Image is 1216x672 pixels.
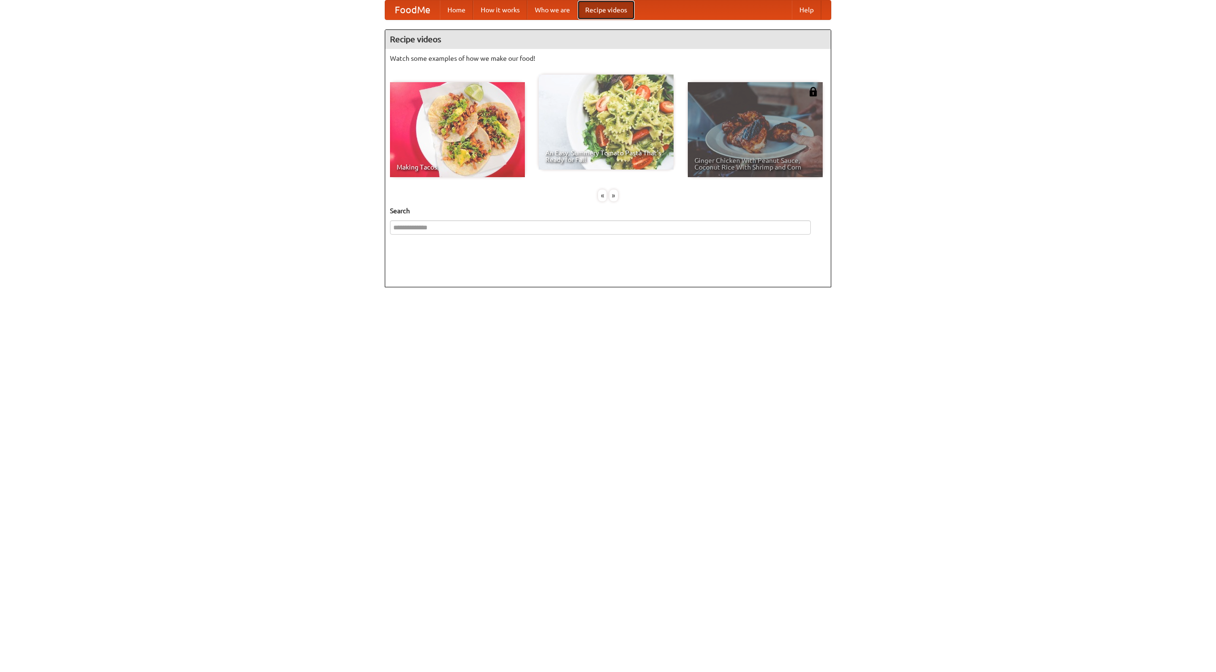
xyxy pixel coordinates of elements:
h4: Recipe videos [385,30,831,49]
span: An Easy, Summery Tomato Pasta That's Ready for Fall [545,150,667,163]
span: Making Tacos [397,164,518,170]
a: Home [440,0,473,19]
div: « [598,189,607,201]
a: How it works [473,0,527,19]
a: Who we are [527,0,578,19]
a: Making Tacos [390,82,525,177]
div: » [609,189,618,201]
a: An Easy, Summery Tomato Pasta That's Ready for Fall [539,75,674,170]
img: 483408.png [808,87,818,96]
a: Recipe videos [578,0,635,19]
a: Help [792,0,821,19]
a: FoodMe [385,0,440,19]
p: Watch some examples of how we make our food! [390,54,826,63]
h5: Search [390,206,826,216]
